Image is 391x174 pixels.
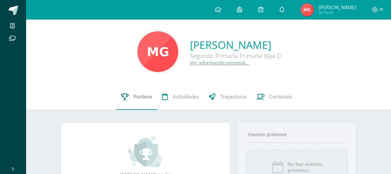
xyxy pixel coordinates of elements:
[173,93,199,100] span: Actividades
[319,4,356,10] span: [PERSON_NAME]
[288,161,323,173] span: No hay eventos próximos
[190,60,249,66] a: Ver información personal...
[116,84,157,110] a: Punteos
[319,10,356,15] span: Mi Perfil
[157,84,204,110] a: Actividades
[220,93,246,100] span: Trayectoria
[137,31,178,72] img: 0e16be9fb7e85c213eedb657f7476d1c.png
[190,52,281,60] div: Segundo Primaria Primaria Baja D
[246,131,348,138] div: Eventos próximos
[128,136,163,168] img: achievement_small.png
[301,3,314,16] img: d1dcd9c40089c10fdfded31927bfd22b.png
[269,93,292,100] span: Contactos
[204,84,251,110] a: Trayectoria
[251,84,297,110] a: Contactos
[133,93,152,100] span: Punteos
[190,38,281,52] a: [PERSON_NAME]
[271,161,284,174] img: event_icon.png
